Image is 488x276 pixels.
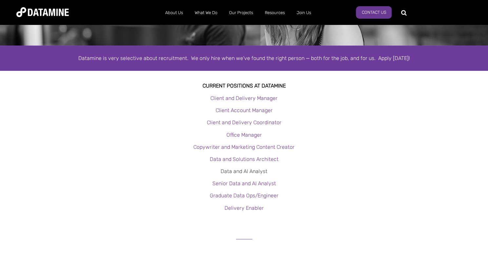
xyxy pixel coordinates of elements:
[356,6,392,19] a: Contact Us
[57,54,431,63] div: Datamine is very selective about recruitment. We only hire when we've found the right person — bo...
[16,7,69,17] img: Datamine
[224,205,264,211] a: Delivery Enabler
[216,107,273,113] a: Client Account Manager
[207,119,282,126] a: Client and Delivery Coordinator
[210,156,279,162] a: Data and Solutions Architect
[212,180,276,187] a: Senior Data and AI Analyst
[203,83,286,89] strong: Current Positions at datamine
[223,4,259,21] a: Our Projects
[259,4,291,21] a: Resources
[189,4,223,21] a: What We Do
[159,4,189,21] a: About Us
[221,168,267,174] a: Data and AI Analyst
[210,95,278,101] a: Client and Delivery Manager
[210,192,279,199] a: Graduate Data Ops/Engineer
[226,132,262,138] a: Office Manager
[193,144,295,150] a: Copywriter and Marketing Content Creator
[291,4,317,21] a: Join Us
